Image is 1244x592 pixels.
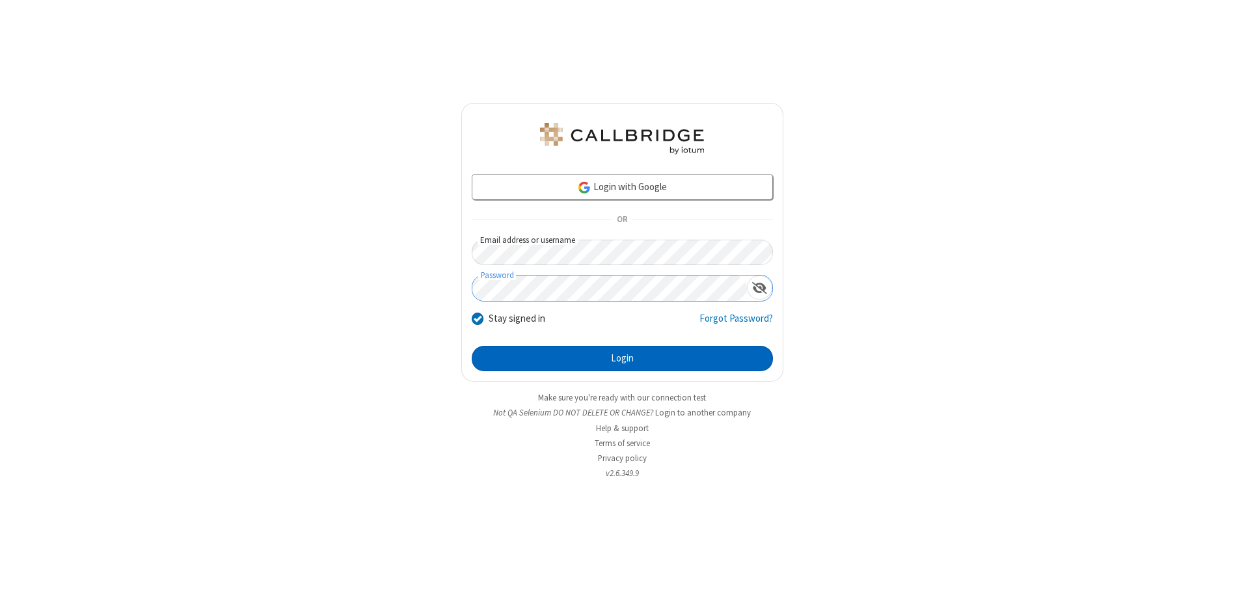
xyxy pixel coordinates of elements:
a: Forgot Password? [699,311,773,336]
label: Stay signed in [489,311,545,326]
img: google-icon.png [577,180,591,195]
input: Email address or username [472,240,773,265]
span: OR [612,211,632,229]
li: v2.6.349.9 [461,467,783,479]
a: Help & support [596,423,649,434]
a: Make sure you're ready with our connection test [538,392,706,403]
button: Login to another company [655,406,751,419]
a: Terms of service [595,438,650,449]
div: Show password [747,275,772,300]
li: Not QA Selenium DO NOT DELETE OR CHANGE? [461,406,783,419]
img: QA Selenium DO NOT DELETE OR CHANGE [537,123,707,154]
a: Login with Google [472,174,773,200]
a: Privacy policy [598,453,647,464]
button: Login [472,346,773,372]
input: Password [472,275,747,301]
